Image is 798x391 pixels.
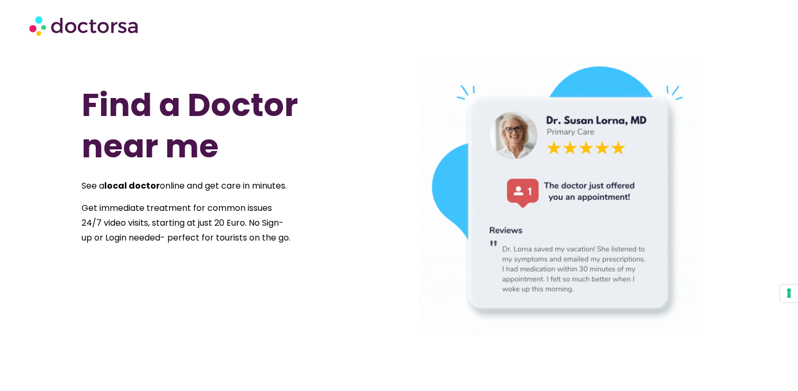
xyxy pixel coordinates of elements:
[81,84,361,167] h1: Find a Doctor near me
[104,180,160,192] strong: local doctor
[780,285,798,303] button: Your consent preferences for tracking technologies
[81,202,291,244] span: Get immediate treatment for common issues 24/7 video visits, starting at just 20 Euro. No Sign-up...
[129,373,669,388] iframe: Customer reviews powered by Trustpilot
[81,179,291,193] p: See a online and get care in minutes.
[418,56,697,336] img: doctor in Barcelona Spain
